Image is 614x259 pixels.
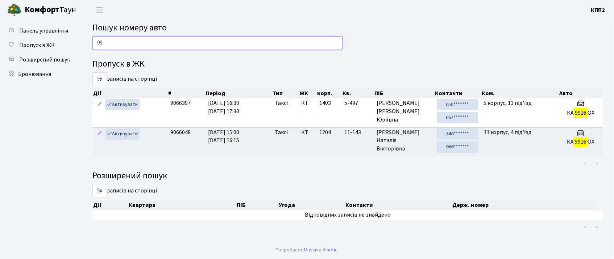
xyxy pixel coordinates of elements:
[25,4,59,16] b: Комфорт
[170,99,191,107] span: 9066397
[4,52,76,67] a: Розширений пошук
[319,99,331,107] span: 1403
[7,3,22,17] img: logo.png
[319,128,331,136] span: 1204
[591,6,605,14] a: КПП2
[167,88,205,98] th: #
[299,88,316,98] th: ЖК
[205,88,272,98] th: Період
[92,171,603,181] h4: Розширений пошук
[345,128,371,137] span: 11-143
[345,200,452,210] th: Контакти
[316,88,342,98] th: корп.
[275,99,288,107] span: Таксі
[92,200,128,210] th: Дії
[92,72,157,86] label: записів на сторінці
[304,246,337,254] a: Massive Kinetic
[561,139,600,145] h5: КА ОХ
[452,200,596,210] th: Держ. номер
[92,72,107,86] select: записів на сторінці
[434,88,481,98] th: Контакти
[92,88,167,98] th: Дії
[91,4,109,16] button: Переключити навігацію
[484,99,532,107] span: 5 корпус, 13 під'їзд
[95,128,104,140] a: Редагувати
[19,56,70,64] span: Розширений пошук
[275,128,288,137] span: Таксі
[92,59,603,69] h4: Пропуск в ЖК
[374,88,434,98] th: ПІБ
[19,41,55,49] span: Пропуск в ЖК
[574,137,588,147] mark: 9916
[19,27,68,35] span: Панель управління
[561,110,600,116] h5: КА ОХ
[105,128,140,140] a: Активувати
[4,67,76,81] a: Бронювання
[95,99,104,110] a: Редагувати
[92,210,603,220] td: Відповідних записів не знайдено
[302,128,314,137] span: КТ
[92,184,157,198] label: записів на сторінці
[481,88,559,98] th: Ком.
[208,99,239,115] span: [DATE] 16:30 [DATE] 17:30
[272,88,299,98] th: Тип
[92,36,343,50] input: Пошук
[208,128,239,145] span: [DATE] 15:00 [DATE] 16:15
[105,99,140,110] a: Активувати
[377,99,431,124] span: [PERSON_NAME] [PERSON_NAME] Юріївна
[128,200,236,210] th: Квартира
[170,128,191,136] span: 9066048
[345,99,371,107] span: 5-497
[342,88,374,98] th: Кв.
[275,246,339,254] div: Розроблено .
[25,4,76,16] span: Таун
[559,88,603,98] th: Авто
[377,128,431,153] span: [PERSON_NAME] Наталія Вікторівна
[278,200,345,210] th: Угода
[574,108,588,118] mark: 9916
[92,21,167,34] span: Пошук номеру авто
[18,70,51,78] span: Бронювання
[92,184,107,198] select: записів на сторінці
[484,128,532,136] span: 11 корпус, 4 під'їзд
[4,24,76,38] a: Панель управління
[236,200,278,210] th: ПІБ
[4,38,76,52] a: Пропуск в ЖК
[302,99,314,107] span: КТ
